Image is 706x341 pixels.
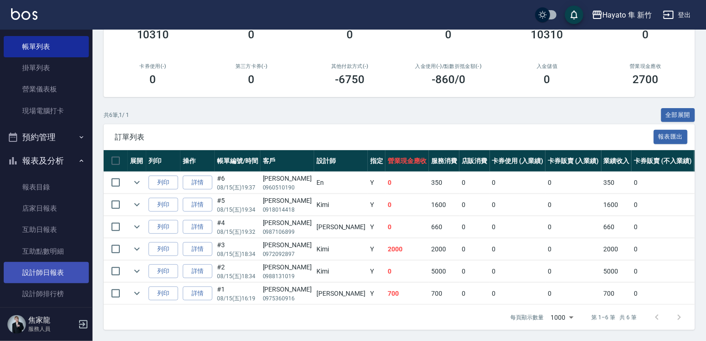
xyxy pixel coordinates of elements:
[545,283,601,304] td: 0
[490,261,546,282] td: 0
[312,63,388,69] h2: 其他付款方式(-)
[149,198,178,212] button: 列印
[130,242,144,256] button: expand row
[263,240,312,250] div: [PERSON_NAME]
[432,73,465,86] h3: -860 /0
[217,250,258,258] p: 08/15 (五) 18:34
[632,172,694,194] td: 0
[509,63,585,69] h2: 入金儲值
[347,28,353,41] h3: 0
[545,150,601,172] th: 卡券販賣 (入業績)
[545,261,601,282] td: 0
[130,286,144,300] button: expand row
[115,63,191,69] h2: 卡券使用(-)
[429,150,459,172] th: 服務消費
[149,286,178,301] button: 列印
[633,73,659,86] h3: 2700
[4,304,89,326] a: 商品銷售排行榜
[314,150,368,172] th: 設計師
[213,63,290,69] h2: 第三方卡券(-)
[547,305,577,330] div: 1000
[115,133,654,142] span: 訂單列表
[632,283,694,304] td: 0
[490,150,546,172] th: 卡券使用 (入業績)
[385,261,429,282] td: 0
[215,216,260,238] td: #4
[263,285,312,294] div: [PERSON_NAME]
[601,261,632,282] td: 5000
[263,262,312,272] div: [PERSON_NAME]
[104,111,129,119] p: 共 6 筆, 1 / 1
[149,264,178,279] button: 列印
[459,172,490,194] td: 0
[130,176,144,189] button: expand row
[4,283,89,304] a: 設計師排行榜
[632,261,694,282] td: 0
[130,220,144,234] button: expand row
[429,194,459,216] td: 1600
[385,194,429,216] td: 0
[180,150,215,172] th: 操作
[385,283,429,304] td: 700
[263,183,312,192] p: 0960510190
[632,150,694,172] th: 卡券販賣 (不入業績)
[410,63,487,69] h2: 入金使用(-) /點數折抵金額(-)
[545,238,601,260] td: 0
[4,36,89,57] a: 帳單列表
[459,150,490,172] th: 店販消費
[459,261,490,282] td: 0
[490,194,546,216] td: 0
[215,283,260,304] td: #1
[217,206,258,214] p: 08/15 (五) 19:34
[28,316,75,325] h5: 焦家龍
[314,261,368,282] td: Kimi
[128,150,146,172] th: 展開
[263,228,312,236] p: 0987106899
[632,194,694,216] td: 0
[130,198,144,212] button: expand row
[545,216,601,238] td: 0
[149,242,178,256] button: 列印
[607,63,684,69] h2: 營業現金應收
[490,238,546,260] td: 0
[459,283,490,304] td: 0
[601,216,632,238] td: 660
[183,264,212,279] a: 詳情
[603,9,652,21] div: Hayato 隼 新竹
[544,73,551,86] h3: 0
[368,261,385,282] td: Y
[490,216,546,238] td: 0
[661,108,695,122] button: 全部展開
[217,228,258,236] p: 08/15 (五) 19:32
[654,130,688,144] button: 報表匯出
[459,194,490,216] td: 0
[385,172,429,194] td: 0
[215,261,260,282] td: #2
[368,194,385,216] td: Y
[531,28,564,41] h3: 10310
[260,150,314,172] th: 客戶
[429,172,459,194] td: 350
[654,132,688,141] a: 報表匯出
[632,216,694,238] td: 0
[183,242,212,256] a: 詳情
[659,6,695,24] button: 登出
[314,238,368,260] td: Kimi
[588,6,656,24] button: Hayato 隼 新竹
[385,238,429,260] td: 2000
[217,183,258,192] p: 08/15 (五) 19:37
[545,172,601,194] td: 0
[4,79,89,100] a: 營業儀表板
[446,28,452,41] h3: 0
[314,216,368,238] td: [PERSON_NAME]
[149,220,178,234] button: 列印
[368,216,385,238] td: Y
[601,172,632,194] td: 350
[248,73,255,86] h3: 0
[459,238,490,260] td: 0
[592,313,637,322] p: 第 1–6 筆 共 6 筆
[429,261,459,282] td: 5000
[314,172,368,194] td: En
[263,206,312,214] p: 0918014418
[4,262,89,283] a: 設計師日報表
